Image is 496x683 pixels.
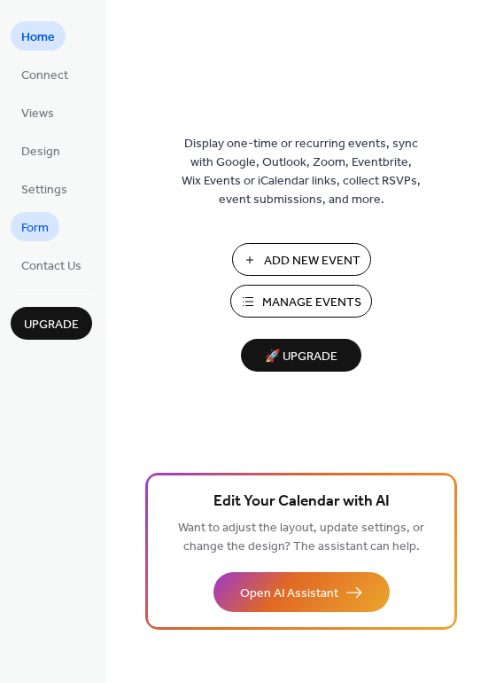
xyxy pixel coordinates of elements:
[11,307,92,340] button: Upgrade
[230,285,372,318] button: Manage Events
[252,345,351,369] span: 🚀 Upgrade
[11,174,78,203] a: Settings
[11,212,59,241] a: Form
[11,21,66,51] a: Home
[11,59,79,89] a: Connect
[21,28,55,47] span: Home
[178,516,424,559] span: Want to adjust the layout, update settings, or change the design? The assistant can help.
[241,339,361,372] button: 🚀 Upgrade
[21,219,49,238] span: Form
[21,105,54,123] span: Views
[11,136,71,165] a: Design
[182,135,421,209] span: Display one-time or recurring events, sync with Google, Outlook, Zoom, Eventbrite, Wix Events or ...
[21,257,81,276] span: Contact Us
[21,181,67,200] span: Settings
[11,98,65,127] a: Views
[213,572,390,612] button: Open AI Assistant
[213,490,390,514] span: Edit Your Calendar with AI
[11,250,92,279] a: Contact Us
[262,294,361,312] span: Manage Events
[240,585,338,603] span: Open AI Assistant
[264,252,360,271] span: Add New Event
[21,67,68,85] span: Connect
[24,316,79,334] span: Upgrade
[21,143,60,161] span: Design
[232,243,371,276] button: Add New Event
